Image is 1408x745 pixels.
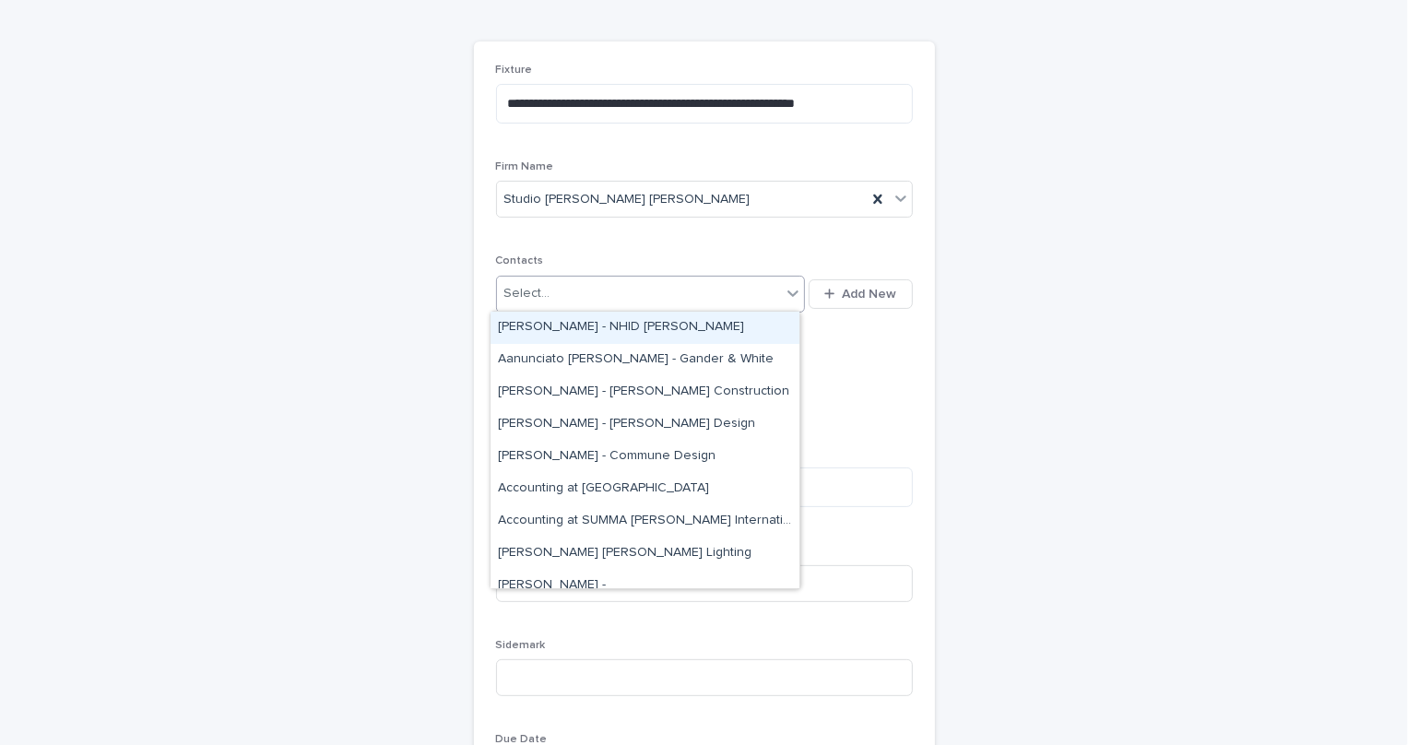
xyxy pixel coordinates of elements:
span: Fixture [496,65,533,76]
span: Add New [843,288,897,301]
div: Aanunciato Aline - Gander & White [491,344,799,376]
div: Abbey Lilienthal - Douglas Durkin Design [491,408,799,441]
div: Adam Stokes - [491,570,799,602]
div: Abby Santamaria - Commune Design [491,441,799,473]
div: Select... [504,284,550,303]
span: Studio [PERSON_NAME] [PERSON_NAME] [504,190,751,209]
div: Aaron Gordon - Aaron Gordon Construction [491,376,799,408]
div: Kavya Ramaiah - NHID Nicole Hollis [491,312,799,344]
span: Sidemark [496,640,546,651]
span: Firm Name [496,161,554,172]
div: Adam Leibow - Pritchard Peck Lighting [491,538,799,570]
span: Due Date [496,734,548,745]
button: Add New [809,279,912,309]
div: Accounting at ABD ABD - ABD Studio [491,473,799,505]
span: Contacts [496,255,544,266]
div: Accounting at SUMMA SUMMA - SUMMA International [491,505,799,538]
